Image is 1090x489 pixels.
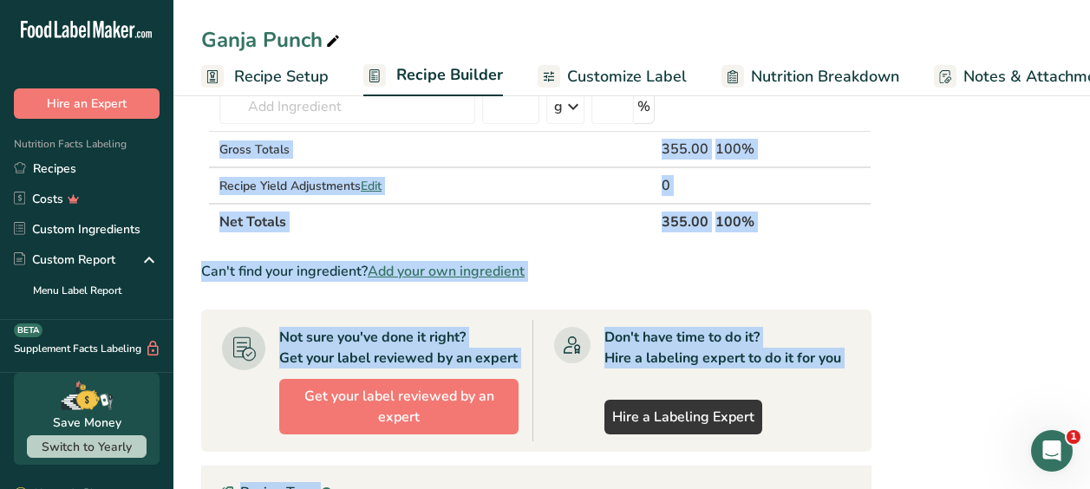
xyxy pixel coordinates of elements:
[42,439,132,455] span: Switch to Yearly
[554,96,563,117] div: g
[1031,430,1073,472] iframe: Intercom live chat
[751,65,899,88] span: Nutrition Breakdown
[1067,430,1080,444] span: 1
[368,261,525,282] span: Add your own ingredient
[279,327,518,368] div: Not sure you've done it right? Get your label reviewed by an expert
[216,203,658,239] th: Net Totals
[662,175,708,196] div: 0
[567,65,687,88] span: Customize Label
[219,140,475,159] div: Gross Totals
[361,178,382,194] span: Edit
[604,327,841,368] div: Don't have time to do it? Hire a labeling expert to do it for you
[14,323,42,337] div: BETA
[604,400,762,434] a: Hire a Labeling Expert
[363,55,503,97] a: Recipe Builder
[201,24,343,55] div: Ganja Punch
[658,203,712,239] th: 355.00
[712,203,793,239] th: 100%
[201,261,871,282] div: Can't find your ingredient?
[287,386,511,427] span: Get your label reviewed by an expert
[662,139,708,160] div: 355.00
[53,414,121,432] div: Save Money
[219,89,475,124] input: Add Ingredient
[396,63,503,87] span: Recipe Builder
[219,177,475,195] div: Recipe Yield Adjustments
[279,379,519,434] button: Get your label reviewed by an expert
[201,57,329,96] a: Recipe Setup
[14,251,115,269] div: Custom Report
[721,57,899,96] a: Nutrition Breakdown
[715,139,789,160] div: 100%
[538,57,687,96] a: Customize Label
[14,88,160,119] button: Hire an Expert
[234,65,329,88] span: Recipe Setup
[27,435,147,458] button: Switch to Yearly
